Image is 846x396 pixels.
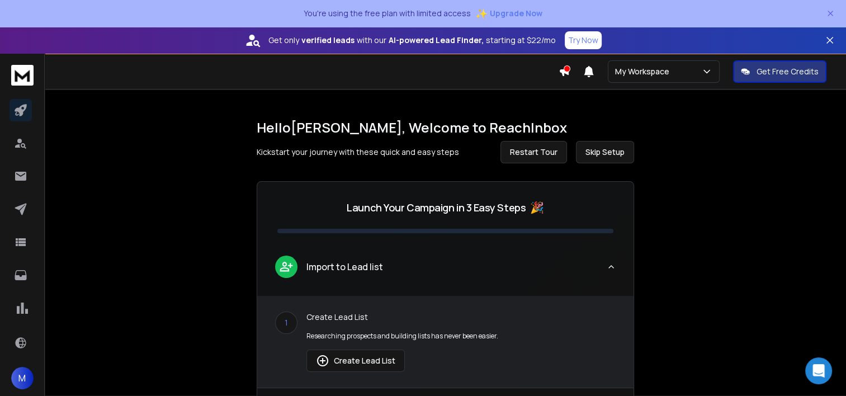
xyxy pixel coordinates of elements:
[757,66,819,77] p: Get Free Credits
[257,147,459,158] p: Kickstart your journey with these quick and easy steps
[347,200,526,215] p: Launch Your Campaign in 3 Easy Steps
[500,141,567,163] button: Restart Tour
[11,65,34,86] img: logo
[279,260,294,274] img: lead
[316,354,329,367] img: lead
[304,8,471,19] p: You're using the free plan with limited access
[275,312,297,334] div: 1
[257,247,634,296] button: leadImport to Lead list
[306,312,616,323] p: Create Lead List
[585,147,625,158] span: Skip Setup
[306,350,405,372] button: Create Lead List
[257,119,634,136] h1: Hello [PERSON_NAME] , Welcome to ReachInbox
[306,332,616,341] p: Researching prospects and building lists has never been easier.
[615,66,674,77] p: My Workspace
[490,8,542,19] span: Upgrade Now
[306,260,383,274] p: Import to Lead list
[268,35,556,46] p: Get only with our starting at $22/mo
[257,296,634,388] div: leadImport to Lead list
[805,357,832,384] div: Open Intercom Messenger
[576,141,634,163] button: Skip Setup
[475,2,542,25] button: ✨Upgrade Now
[389,35,484,46] strong: AI-powered Lead Finder,
[733,60,826,83] button: Get Free Credits
[568,35,598,46] p: Try Now
[11,367,34,389] button: M
[301,35,355,46] strong: verified leads
[475,6,488,21] span: ✨
[565,31,602,49] button: Try Now
[530,200,544,215] span: 🎉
